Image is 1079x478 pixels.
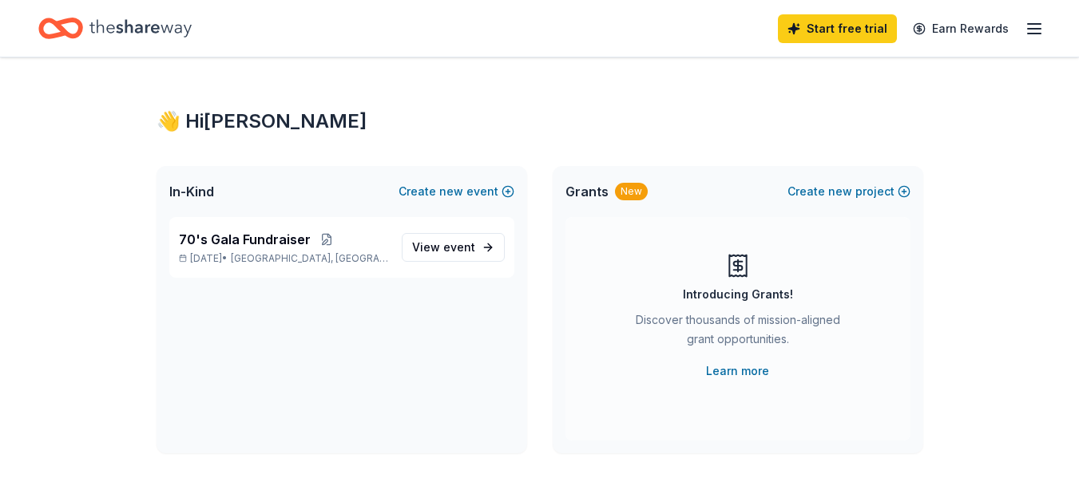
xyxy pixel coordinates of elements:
span: Grants [565,182,609,201]
a: Learn more [706,361,769,381]
a: View event [402,233,505,262]
div: Introducing Grants! [683,285,793,304]
div: 👋 Hi [PERSON_NAME] [157,109,923,134]
span: 70's Gala Fundraiser [179,230,311,249]
div: New [615,183,648,200]
span: In-Kind [169,182,214,201]
button: Createnewevent [399,182,514,201]
div: Discover thousands of mission-aligned grant opportunities. [629,310,847,355]
a: Earn Rewards [903,14,1018,43]
button: Createnewproject [787,182,910,201]
span: new [439,182,463,201]
a: Start free trial [778,14,897,43]
span: event [443,240,475,254]
a: Home [38,10,192,47]
p: [DATE] • [179,252,389,265]
span: View [412,238,475,257]
span: [GEOGRAPHIC_DATA], [GEOGRAPHIC_DATA] [231,252,388,265]
span: new [828,182,852,201]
